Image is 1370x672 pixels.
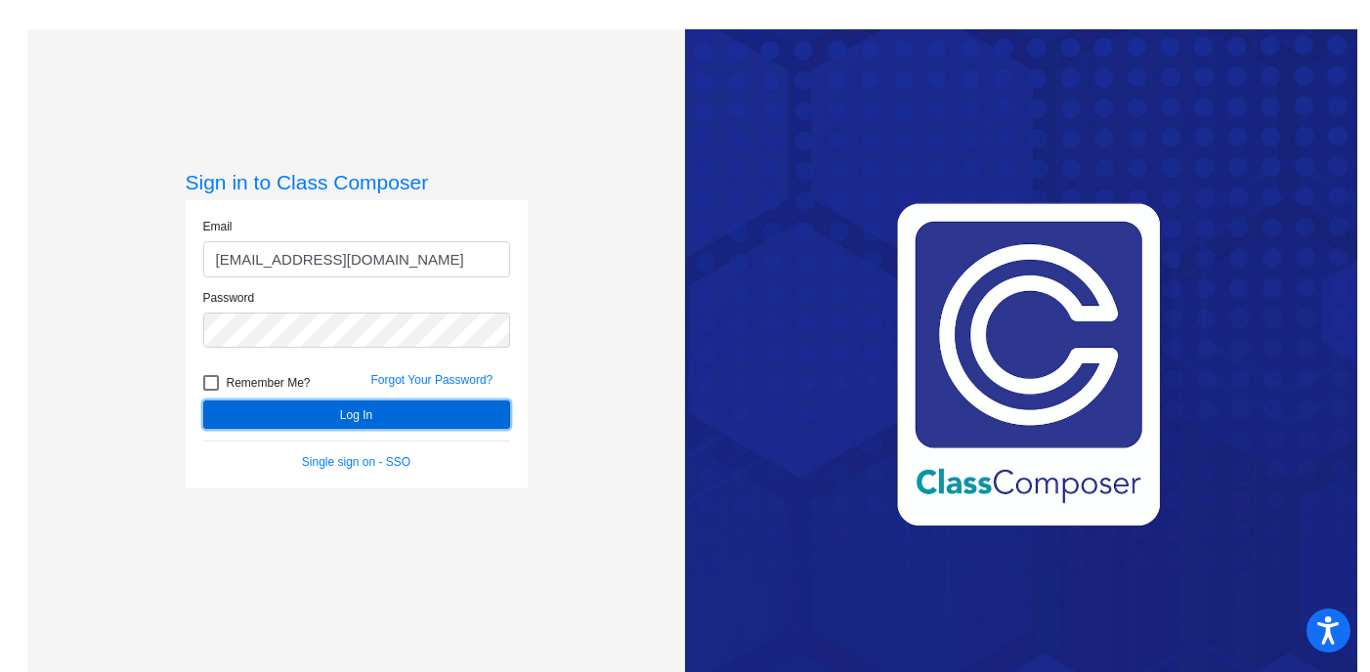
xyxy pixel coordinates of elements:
a: Single sign on - SSO [302,455,410,469]
label: Password [203,289,255,307]
label: Email [203,218,233,235]
a: Forgot Your Password? [371,373,493,387]
h3: Sign in to Class Composer [186,170,528,194]
span: Remember Me? [227,371,311,395]
button: Log In [203,400,510,429]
